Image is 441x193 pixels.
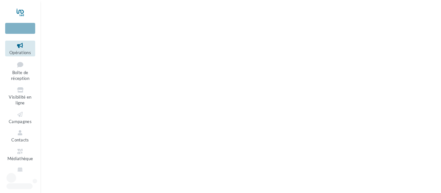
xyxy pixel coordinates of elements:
a: Visibilité en ligne [5,85,35,107]
a: Calendrier [5,165,35,181]
a: Contacts [5,128,35,144]
a: Opérations [5,41,35,56]
span: Campagnes [9,119,32,124]
a: Campagnes [5,110,35,125]
a: Boîte de réception [5,59,35,82]
div: Nouvelle campagne [5,23,35,34]
span: Visibilité en ligne [9,94,31,106]
span: Contacts [11,137,29,142]
span: Opérations [9,50,31,55]
a: Médiathèque [5,147,35,162]
span: Médiathèque [7,156,33,161]
span: Boîte de réception [11,70,29,81]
